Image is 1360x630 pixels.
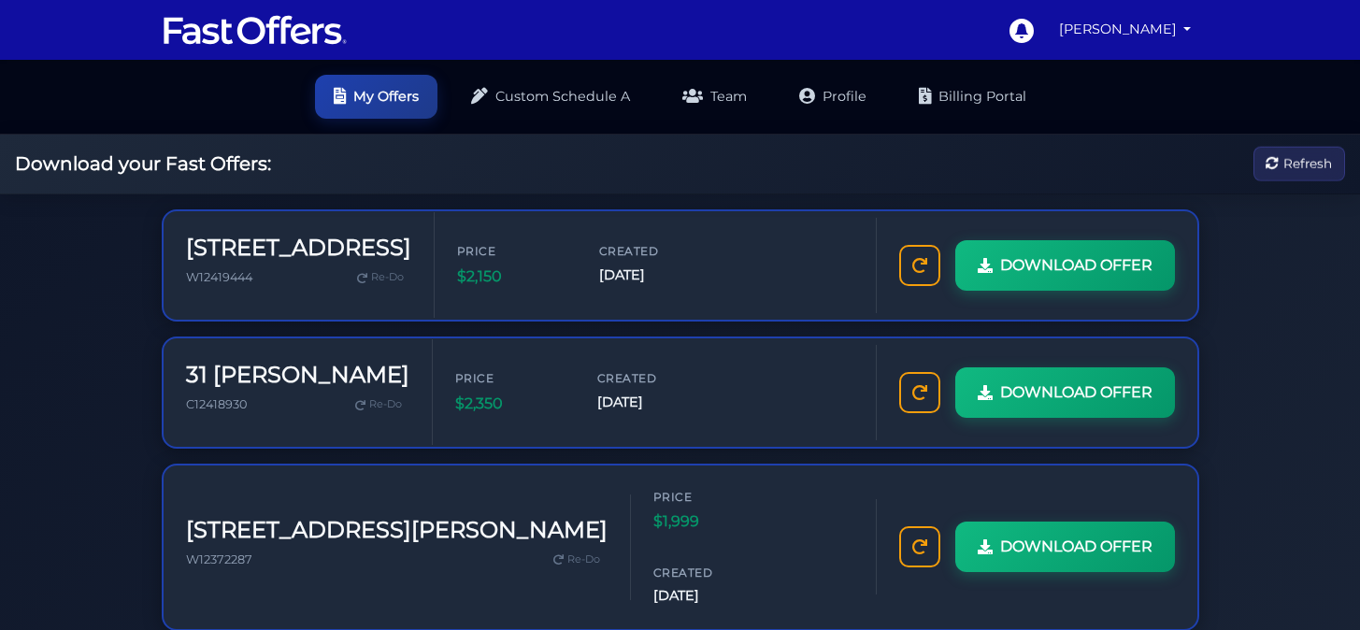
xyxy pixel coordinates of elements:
span: [DATE] [653,585,766,607]
span: C12418930 [186,397,247,411]
h3: [STREET_ADDRESS] [186,235,411,262]
span: W12419444 [186,270,252,284]
span: Created [599,242,711,260]
span: Re-Do [371,269,404,286]
a: My Offers [315,75,437,119]
span: DOWNLOAD OFFER [1000,253,1152,278]
a: Custom Schedule A [452,75,649,119]
h2: Download your Fast Offers: [15,152,271,175]
span: DOWNLOAD OFFER [1000,380,1152,405]
a: Billing Portal [900,75,1045,119]
a: Profile [780,75,885,119]
span: Created [597,369,709,387]
h3: [STREET_ADDRESS][PERSON_NAME] [186,517,608,544]
span: Price [457,242,569,260]
span: Price [455,369,567,387]
span: $2,150 [457,265,569,289]
span: Price [653,488,766,506]
span: $1,999 [653,509,766,534]
span: Created [653,564,766,581]
span: Re-Do [567,551,600,568]
a: Team [664,75,766,119]
span: W12372287 [186,552,252,566]
a: DOWNLOAD OFFER [955,240,1175,291]
span: Refresh [1283,153,1332,174]
button: Refresh [1253,147,1345,181]
span: $2,350 [455,392,567,416]
h3: 31 [PERSON_NAME] [186,362,409,389]
a: [PERSON_NAME] [1052,11,1199,48]
span: Re-Do [369,396,402,413]
a: Re-Do [350,265,411,290]
a: DOWNLOAD OFFER [955,522,1175,572]
span: [DATE] [597,392,709,413]
span: DOWNLOAD OFFER [1000,535,1152,559]
span: [DATE] [599,265,711,286]
a: Re-Do [546,548,608,572]
a: DOWNLOAD OFFER [955,367,1175,418]
a: Re-Do [348,393,409,417]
